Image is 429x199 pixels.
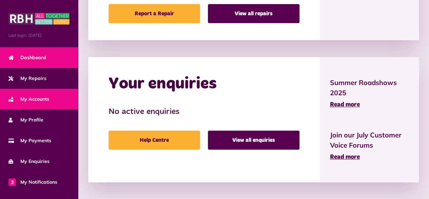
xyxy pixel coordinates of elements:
[330,130,409,162] a: Join our July Customer Voice Forums Read more
[8,54,46,61] span: Dashboard
[109,107,299,117] h3: No active enquiries
[330,78,409,98] span: Summer Roadshows 2025
[8,178,16,186] span: 3
[330,154,360,160] span: Read more
[8,12,70,26] img: MyRBH
[8,96,49,103] span: My Accounts
[208,131,299,150] a: View all enquiries
[330,102,360,108] span: Read more
[8,116,43,123] span: My Profile
[109,4,200,23] a: Report a Repair
[8,32,70,38] span: Last login: [DATE]
[330,130,409,150] span: Join our July Customer Voice Forums
[8,158,50,165] span: My Enquiries
[8,179,57,186] span: My Notifications
[330,78,409,110] a: Summer Roadshows 2025 Read more
[208,4,299,23] a: View all repairs
[109,131,200,150] a: Help Centre
[8,137,51,144] span: My Payments
[8,75,46,82] span: My Repairs
[109,74,217,94] h2: Your enquiries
